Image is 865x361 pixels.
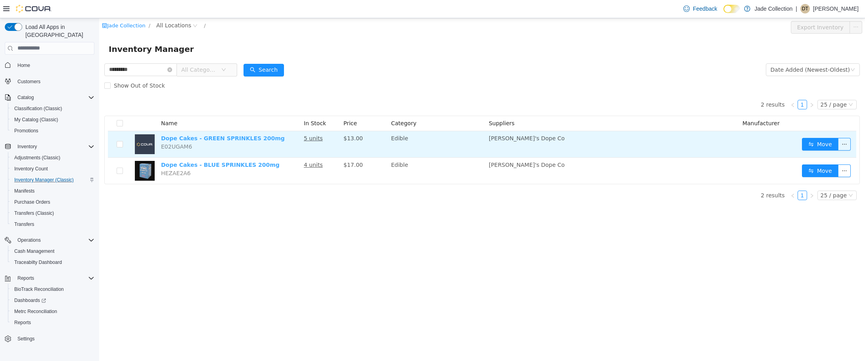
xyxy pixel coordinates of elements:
button: icon: searchSearch [144,46,185,58]
a: 1 [699,173,708,181]
span: Home [17,62,30,69]
a: Dope Cakes - BLUE SPRINKLES 200mg [62,143,180,150]
button: BioTrack Reconciliation [8,284,98,295]
td: Edible [289,139,386,166]
span: In Stock [205,102,227,108]
i: icon: left [691,175,696,180]
button: Inventory [14,142,40,151]
a: Settings [14,334,38,344]
span: My Catalog (Classic) [14,117,58,123]
span: Load All Apps in [GEOGRAPHIC_DATA] [22,23,94,39]
span: Inventory Count [11,164,94,174]
span: Manufacturer [643,102,681,108]
button: Manifests [8,185,98,197]
button: Operations [2,235,98,246]
button: My Catalog (Classic) [8,114,98,125]
span: Cash Management [11,246,94,256]
span: / [105,4,106,10]
a: Inventory Manager (Classic) [11,175,77,185]
button: Reports [8,317,98,328]
span: $17.00 [244,143,264,150]
span: Dashboards [11,296,94,305]
span: BioTrack Reconciliation [14,286,64,292]
span: BioTrack Reconciliation [11,285,94,294]
div: 25 / page [721,173,748,181]
span: Promotions [14,128,38,134]
a: Manifests [11,186,38,196]
li: 1 [698,82,708,91]
span: Metrc Reconciliation [14,308,57,315]
span: Feedback [693,5,717,13]
li: Previous Page [689,172,698,182]
button: icon: swapMove [703,120,739,132]
span: Inventory [17,143,37,150]
span: Reports [14,319,31,326]
button: Inventory Count [8,163,98,174]
a: icon: shopJade Collection [3,4,46,10]
span: Manifests [14,188,35,194]
button: icon: ellipsis [750,3,763,15]
span: [PERSON_NAME]'s Dope Co [389,117,466,123]
a: BioTrack Reconciliation [11,285,67,294]
span: DT [802,4,808,13]
a: Home [14,61,33,70]
button: Promotions [8,125,98,136]
span: Transfers [14,221,34,227]
span: My Catalog (Classic) [11,115,94,124]
button: Reports [2,273,98,284]
a: My Catalog (Classic) [11,115,61,124]
span: Inventory Count [14,166,48,172]
i: icon: down [751,49,756,55]
span: Classification (Classic) [14,105,62,112]
span: $13.00 [244,117,264,123]
button: Transfers (Classic) [8,208,98,219]
span: Adjustments (Classic) [14,155,60,161]
span: Transfers (Classic) [11,208,94,218]
i: icon: right [710,175,715,180]
a: Inventory Count [11,164,51,174]
span: Transfers [11,220,94,229]
button: Inventory [2,141,98,152]
li: Next Page [708,82,717,91]
a: Adjustments (Classic) [11,153,63,162]
span: Promotions [11,126,94,136]
div: Date Added (Newest-Oldest) [671,46,751,57]
span: [PERSON_NAME]'s Dope Co [389,143,466,150]
button: Metrc Reconciliation [8,306,98,317]
span: Reports [17,275,34,281]
button: Reports [14,273,37,283]
button: Settings [2,333,98,344]
button: Catalog [14,93,37,102]
span: Inventory Manager [10,25,100,37]
span: Inventory Manager (Classic) [11,175,94,185]
td: Edible [289,113,386,139]
span: Show Out of Stock [12,64,69,71]
img: Dope Cakes - BLUE SPRINKLES 200mg hero shot [36,143,56,162]
img: Dope Cakes - GREEN SPRINKLES 200mg placeholder [36,116,56,136]
span: Dashboards [14,297,46,304]
button: icon: ellipsis [739,120,752,132]
button: Inventory Manager (Classic) [8,174,98,185]
span: Catalog [17,94,34,101]
a: Dope Cakes - GREEN SPRINKLES 200mg [62,117,186,123]
li: 2 results [662,82,685,91]
i: icon: down [749,175,754,180]
a: Cash Management [11,246,58,256]
i: icon: shop [3,5,8,10]
span: Classification (Classic) [11,104,94,113]
div: 25 / page [721,82,748,91]
i: icon: close-circle [68,49,73,54]
i: icon: left [691,84,696,89]
a: Feedback [680,1,720,17]
a: Promotions [11,126,42,136]
u: 4 units [205,143,224,150]
li: Previous Page [689,82,698,91]
span: Catalog [14,93,94,102]
i: icon: down [749,84,754,90]
a: Classification (Classic) [11,104,65,113]
a: Transfers [11,220,37,229]
a: Traceabilty Dashboard [11,258,65,267]
span: Metrc Reconciliation [11,307,94,316]
span: Settings [17,336,35,342]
